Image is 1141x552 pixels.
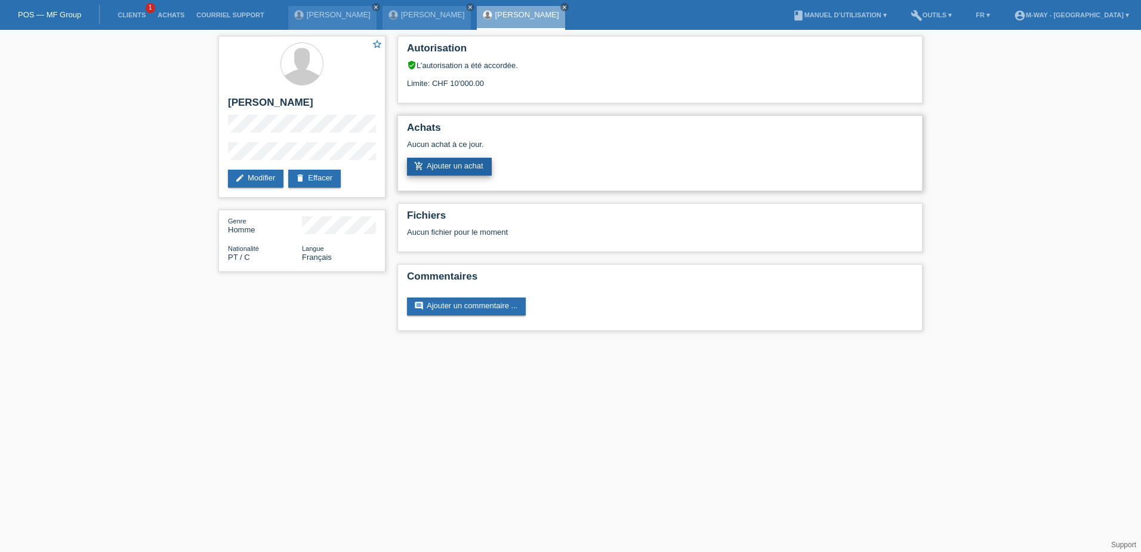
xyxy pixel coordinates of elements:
a: buildOutils ▾ [905,11,958,19]
h2: [PERSON_NAME] [228,97,376,115]
i: close [373,4,379,10]
a: commentAjouter un commentaire ... [407,298,526,315]
a: Achats [152,11,190,19]
span: 1 [146,3,155,13]
i: delete [295,173,305,183]
h2: Commentaires [407,271,913,289]
span: Français [302,253,332,262]
h2: Fichiers [407,210,913,228]
span: Langue [302,245,324,252]
a: [PERSON_NAME] [495,10,559,19]
div: Aucun fichier pour le moment [407,228,772,237]
h2: Autorisation [407,42,913,60]
a: bookManuel d’utilisation ▾ [787,11,893,19]
i: add_shopping_cart [414,161,424,171]
a: [PERSON_NAME] [401,10,465,19]
div: L’autorisation a été accordée. [407,60,913,70]
i: build [911,10,923,22]
a: close [560,3,569,11]
i: book [792,10,804,22]
a: star_border [372,39,383,51]
a: POS — MF Group [18,10,81,19]
span: Portugal / C / 01.07.2013 [228,253,250,262]
a: add_shopping_cartAjouter un achat [407,158,492,176]
i: star_border [372,39,383,50]
i: edit [235,173,245,183]
span: Nationalité [228,245,259,252]
div: Limite: CHF 10'000.00 [407,70,913,88]
h2: Achats [407,122,913,140]
a: [PERSON_NAME] [307,10,371,19]
a: editModifier [228,170,283,188]
a: deleteEffacer [288,170,341,188]
i: close [467,4,473,10]
a: FR ▾ [970,11,996,19]
a: close [466,3,474,11]
a: Courriel Support [190,11,270,19]
i: close [562,4,568,10]
div: Aucun achat à ce jour. [407,140,913,158]
a: account_circlem-way - [GEOGRAPHIC_DATA] ▾ [1008,11,1135,19]
span: Genre [228,217,246,225]
i: account_circle [1014,10,1026,22]
div: Homme [228,216,302,234]
i: verified_user [407,60,417,70]
a: Support [1111,541,1136,549]
a: close [372,3,380,11]
i: comment [414,301,424,311]
a: Clients [112,11,152,19]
